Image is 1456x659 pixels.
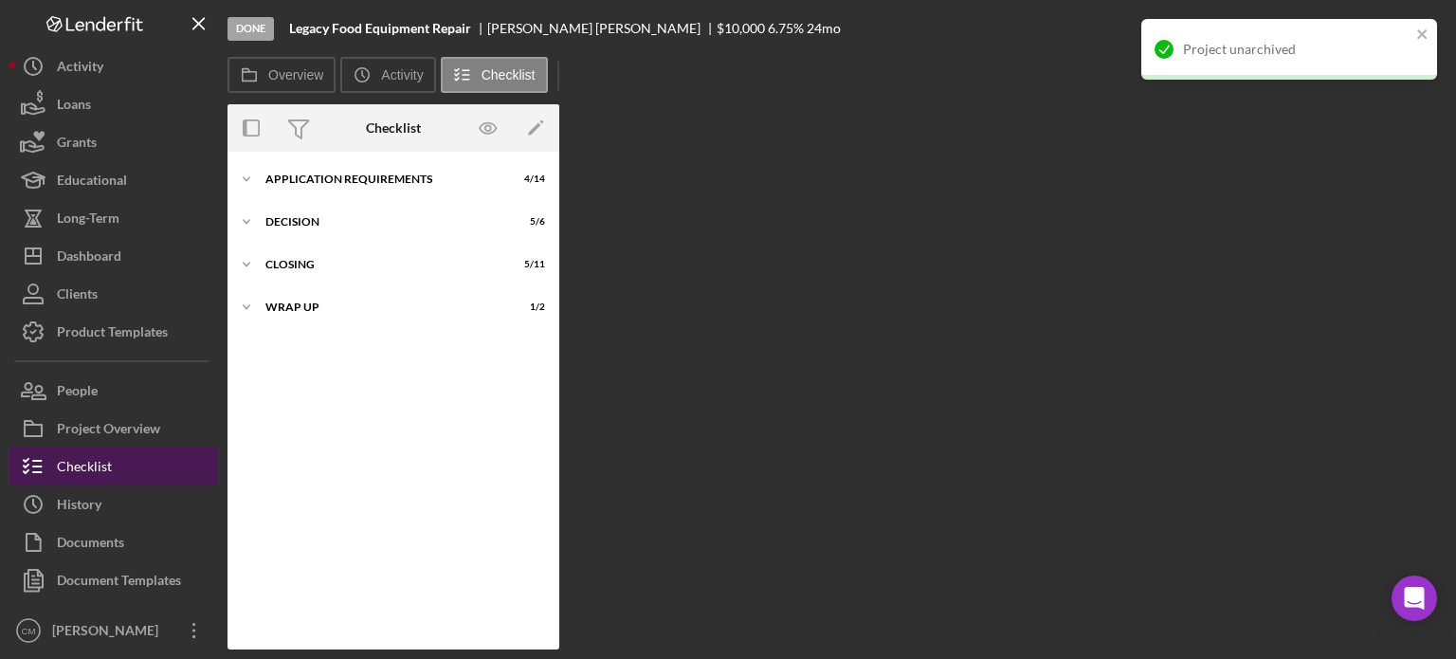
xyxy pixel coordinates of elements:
[9,123,218,161] button: Grants
[57,275,98,318] div: Clients
[57,313,168,356] div: Product Templates
[768,21,804,36] div: 6.75 %
[57,561,181,604] div: Document Templates
[340,57,435,93] button: Activity
[1392,576,1437,621] div: Open Intercom Messenger
[57,237,121,280] div: Dashboard
[9,237,218,275] button: Dashboard
[57,523,124,566] div: Documents
[265,302,498,313] div: WRAP UP
[265,259,498,270] div: CLOSING
[9,47,218,85] button: Activity
[57,485,101,528] div: History
[227,57,336,93] button: Overview
[487,21,717,36] div: [PERSON_NAME] [PERSON_NAME]
[9,485,218,523] button: History
[57,448,112,490] div: Checklist
[22,626,36,636] text: CM
[57,161,127,204] div: Educational
[265,216,498,228] div: Decision
[1416,27,1429,45] button: close
[227,17,274,41] div: Done
[482,67,536,82] label: Checklist
[289,21,471,36] b: Legacy Food Equipment Repair
[9,313,218,351] button: Product Templates
[1183,42,1410,57] div: Project unarchived
[9,561,218,599] button: Document Templates
[57,372,98,414] div: People
[47,612,171,654] div: [PERSON_NAME]
[57,85,91,128] div: Loans
[9,612,218,650] button: CM[PERSON_NAME]
[57,199,119,242] div: Long-Term
[9,410,218,448] button: Project Overview
[9,275,218,313] button: Clients
[717,21,765,36] div: $10,000
[9,161,218,199] button: Educational
[268,67,323,82] label: Overview
[511,302,545,313] div: 1 / 2
[57,410,160,452] div: Project Overview
[9,523,218,561] button: Documents
[9,372,218,410] button: People
[9,448,218,485] button: Checklist
[57,123,97,166] div: Grants
[366,120,421,136] div: Checklist
[381,67,423,82] label: Activity
[511,216,545,228] div: 5 / 6
[511,259,545,270] div: 5 / 11
[441,57,548,93] button: Checklist
[9,199,218,237] button: Long-Term
[511,174,545,185] div: 4 / 14
[9,85,218,123] button: Loans
[807,21,841,36] div: 24 mo
[265,174,498,185] div: APPLICATION REQUIREMENTS
[57,47,103,90] div: Activity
